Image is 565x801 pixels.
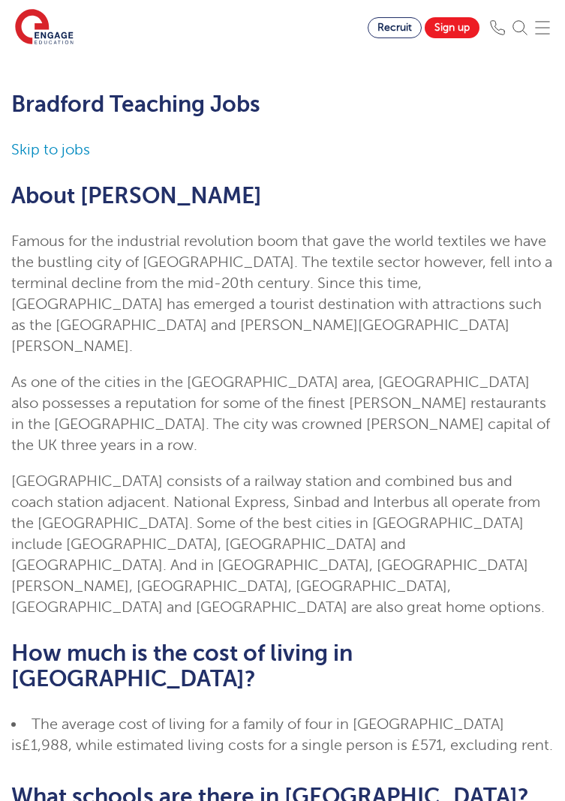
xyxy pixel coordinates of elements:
a: Recruit [368,17,422,38]
a: Sign up [425,17,479,38]
span: The average cost of living for a family of four in [GEOGRAPHIC_DATA] is [11,715,504,754]
a: Skip to jobs [11,141,90,158]
span: [GEOGRAPHIC_DATA] consists of a railway station and combined bus and coach station adjacent. Nati... [11,472,545,616]
img: Engage Education [15,9,74,46]
span: About [PERSON_NAME] [11,183,262,208]
span: £1,988, while estimated living costs for a single person is £571, excluding rent. [22,736,553,754]
span: How much is the cost of living in [GEOGRAPHIC_DATA]? [11,640,353,691]
span: As one of the cities in the [GEOGRAPHIC_DATA] area, [GEOGRAPHIC_DATA] also possesses a reputation... [11,373,550,454]
img: Mobile Menu [535,20,550,35]
img: Search [512,20,527,35]
img: Phone [490,20,505,35]
h1: Bradford Teaching Jobs [11,91,554,117]
span: Recruit [377,22,412,33]
span: Famous for the industrial revolution boom that gave the world textiles we have the bustling city ... [11,232,552,355]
